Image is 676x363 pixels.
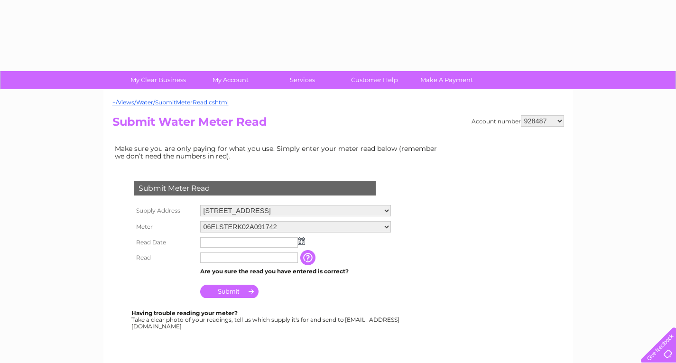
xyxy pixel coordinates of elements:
[131,219,198,235] th: Meter
[112,115,564,133] h2: Submit Water Meter Read
[198,265,393,278] td: Are you sure the read you have entered is correct?
[407,71,486,89] a: Make A Payment
[200,285,259,298] input: Submit
[131,310,401,329] div: Take a clear photo of your readings, tell us which supply it's for and send to [EMAIL_ADDRESS][DO...
[131,309,238,316] b: Having trouble reading your meter?
[134,181,376,195] div: Submit Meter Read
[131,235,198,250] th: Read Date
[119,71,197,89] a: My Clear Business
[472,115,564,127] div: Account number
[298,237,305,245] img: ...
[131,203,198,219] th: Supply Address
[191,71,269,89] a: My Account
[263,71,342,89] a: Services
[300,250,317,265] input: Information
[335,71,414,89] a: Customer Help
[131,250,198,265] th: Read
[112,142,444,162] td: Make sure you are only paying for what you use. Simply enter your meter read below (remember we d...
[112,99,229,106] a: ~/Views/Water/SubmitMeterRead.cshtml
